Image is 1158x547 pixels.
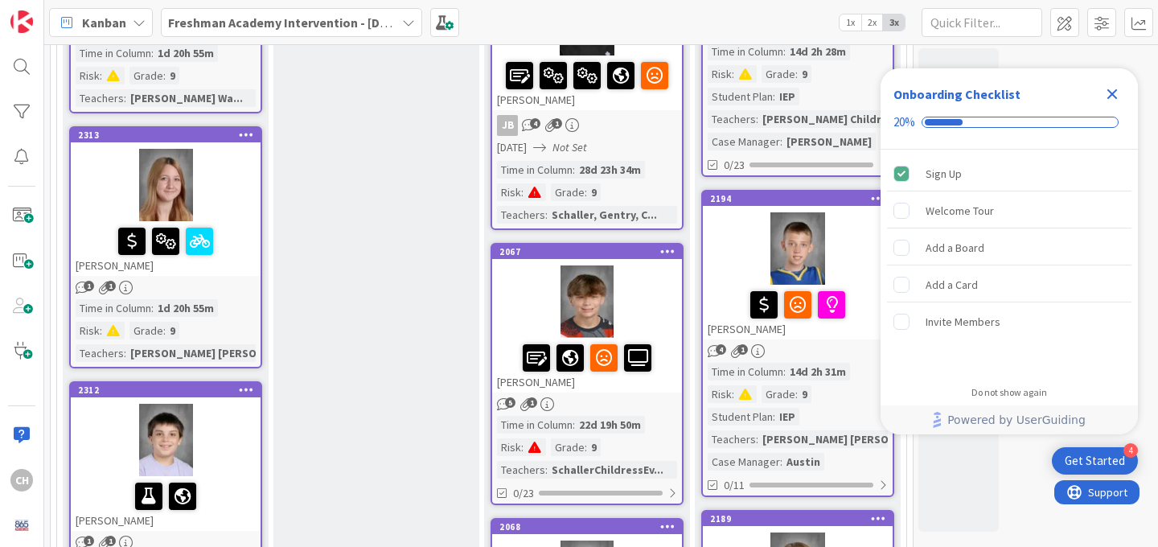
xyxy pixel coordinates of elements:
span: : [573,161,575,179]
span: : [732,65,734,83]
span: [DATE] [497,139,527,156]
span: : [545,206,548,224]
span: Support [34,2,73,22]
div: 20% [893,115,915,130]
div: [PERSON_NAME] [PERSON_NAME] Hatf... [126,344,343,362]
span: 1 [84,281,94,291]
div: [PERSON_NAME] [782,133,876,150]
div: Student Plan [708,88,773,105]
div: IEP [775,88,799,105]
div: Time in Column [497,416,573,434]
div: [PERSON_NAME] [71,221,261,276]
span: : [545,461,548,479]
div: Open Get Started checklist, remaining modules: 4 [1052,447,1138,475]
span: : [783,363,786,380]
div: 9 [798,385,811,403]
div: Teachers [708,110,756,128]
div: Time in Column [497,161,573,179]
div: 28d 23h 34m [575,161,645,179]
div: Risk [497,438,521,456]
div: 14d 2h 28m [786,43,850,60]
div: Onboarding Checklist [893,84,1020,104]
div: 2313 [71,128,261,142]
div: Risk [76,322,100,339]
span: : [773,408,775,426]
span: 0/23 [724,157,745,174]
div: Checklist progress: 20% [893,115,1125,130]
div: Time in Column [708,363,783,380]
div: 2067[PERSON_NAME] [492,245,682,393]
span: : [151,44,154,62]
div: Austin [782,453,824,471]
span: 2x [861,14,883,31]
span: : [585,438,587,456]
div: Risk [708,65,732,83]
span: : [795,385,798,403]
div: Checklist Container [881,68,1138,434]
div: Footer [881,405,1138,434]
div: 9 [587,183,601,201]
div: Case Manager [708,453,780,471]
div: [PERSON_NAME] Wa... [126,89,247,107]
div: 9 [587,438,601,456]
span: 0/23 [513,485,534,502]
img: Visit kanbanzone.com [10,10,33,33]
span: : [795,65,798,83]
span: : [163,322,166,339]
span: 1 [84,536,94,546]
div: Time in Column [76,299,151,317]
div: 2194 [710,193,893,204]
span: Kanban [82,13,126,32]
div: Sign Up [926,164,962,183]
span: : [151,299,154,317]
span: Powered by UserGuiding [947,410,1086,430]
div: Do not show again [971,386,1047,399]
div: [PERSON_NAME] [492,56,682,110]
span: 4 [716,344,726,355]
div: 9 [166,322,179,339]
div: Welcome Tour [926,201,994,220]
div: Grade [129,322,163,339]
div: Welcome Tour is incomplete. [887,193,1131,228]
div: Grade [551,438,585,456]
span: 1 [527,397,537,408]
div: 2068 [492,520,682,534]
span: : [780,453,782,471]
span: 1x [840,14,861,31]
div: 2194 [703,191,893,206]
span: : [521,438,524,456]
div: JB [492,115,682,136]
div: Risk [708,385,732,403]
div: [PERSON_NAME] [492,338,682,393]
div: 4 [1123,443,1138,458]
div: Add a Card is incomplete. [887,267,1131,302]
div: 1d 20h 55m [154,299,218,317]
div: Teachers [76,89,124,107]
span: : [100,67,102,84]
span: 1 [737,344,748,355]
span: 5 [505,397,515,408]
span: 0/11 [724,477,745,494]
div: [PERSON_NAME] [71,476,261,531]
span: : [732,385,734,403]
span: 3x [883,14,905,31]
div: Student Plan [708,408,773,426]
div: 9 [798,65,811,83]
b: Freshman Academy Intervention - [DATE]-[DATE] [168,14,448,31]
span: : [124,344,126,362]
div: Grade [551,183,585,201]
div: 2189 [703,512,893,526]
div: Teachers [497,461,545,479]
div: 2067 [499,246,682,257]
div: 9 [166,67,179,84]
div: Risk [76,67,100,84]
div: 1d 20h 55m [154,44,218,62]
div: [PERSON_NAME] [703,285,893,339]
div: Grade [762,65,795,83]
div: Teachers [76,344,124,362]
div: 2312[PERSON_NAME] [71,383,261,531]
a: Powered by UserGuiding [889,405,1130,434]
span: : [756,110,758,128]
div: 2194[PERSON_NAME] [703,191,893,339]
div: Teachers [708,430,756,448]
